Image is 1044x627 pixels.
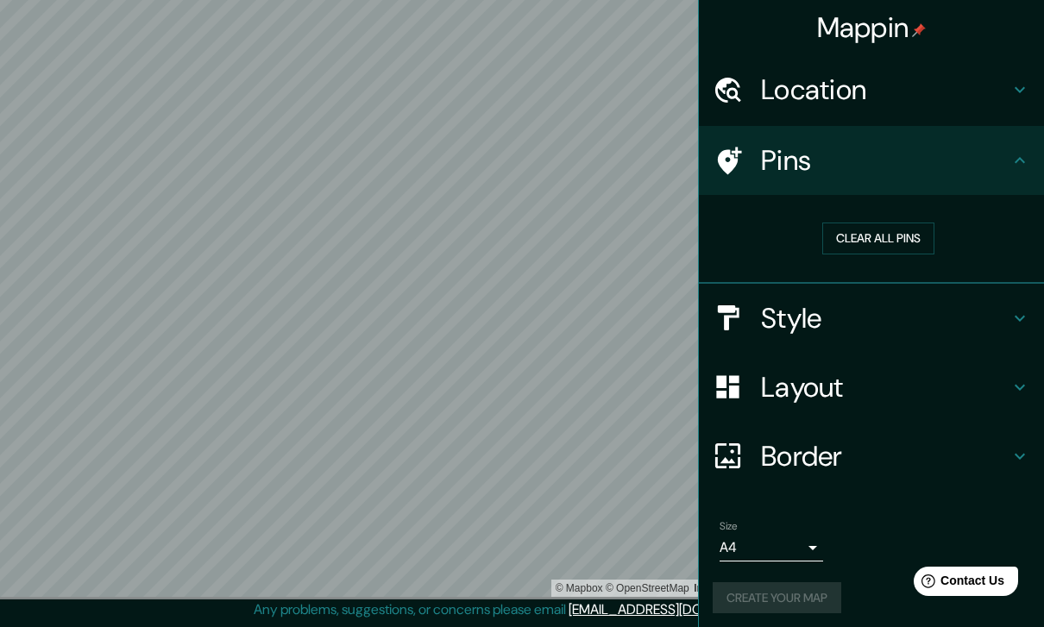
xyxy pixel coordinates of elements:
button: Clear all pins [822,223,934,254]
img: pin-icon.png [912,23,926,37]
p: Any problems, suggestions, or concerns please email . [254,599,784,620]
label: Size [720,518,738,533]
h4: Style [761,301,1009,335]
a: Mapbox [556,582,603,594]
div: Layout [699,353,1044,422]
h4: Layout [761,370,1009,404]
div: Style [699,284,1044,353]
div: Location [699,55,1044,124]
a: [EMAIL_ADDRESS][DOMAIN_NAME] [569,600,782,618]
div: Border [699,422,1044,491]
h4: Location [761,72,1009,107]
h4: Border [761,439,1009,473]
iframe: Help widget launcher [890,560,1025,608]
div: Pins [699,126,1044,195]
div: A4 [720,534,823,561]
a: Map feedback [694,582,779,594]
a: OpenStreetMap [606,582,689,594]
h4: Mappin [817,10,927,45]
h4: Pins [761,143,1009,178]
